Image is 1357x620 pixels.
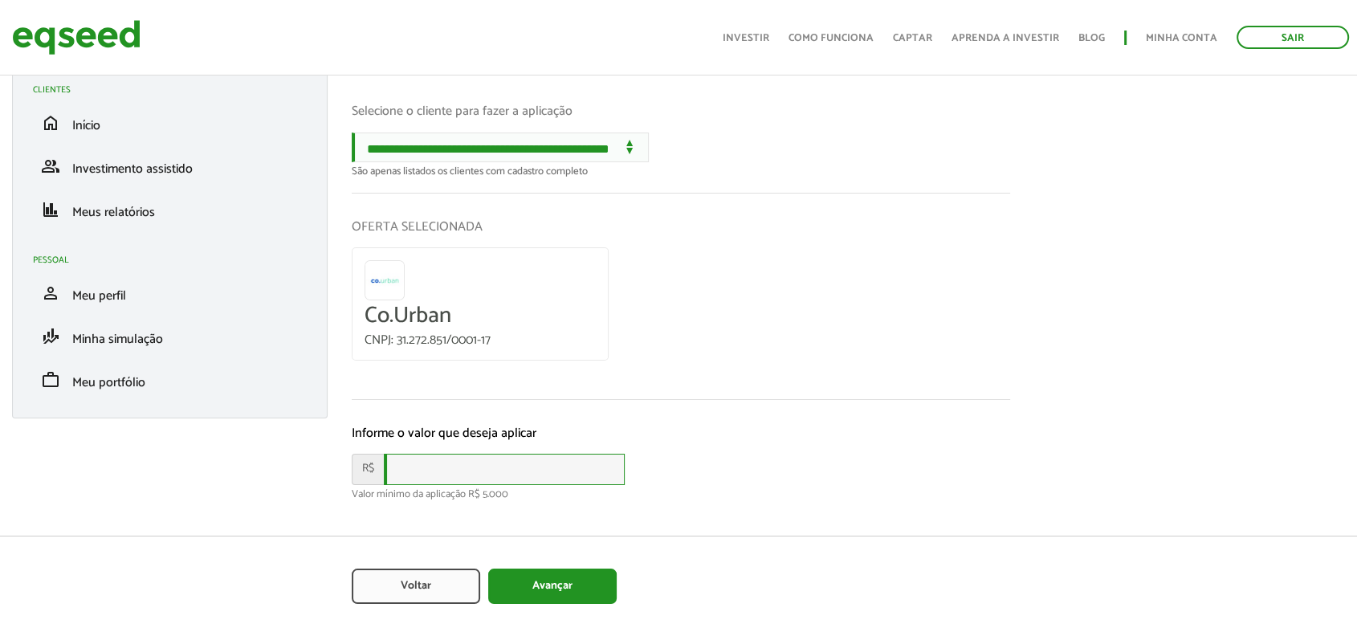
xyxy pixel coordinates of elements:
span: finance_mode [41,327,60,346]
p: Informe o valor que deseja aplicar [352,413,1010,454]
p: Selecione o cliente para fazer a aplicação [352,91,1010,132]
span: R$ [352,454,384,485]
h2: Investir [352,59,1010,78]
li: Meu portfólio [21,358,319,402]
span: Investimento assistido [72,158,193,180]
li: Meu perfil [21,271,319,315]
a: financeMeus relatórios [33,200,307,219]
li: Início [21,101,319,145]
a: finance_modeMinha simulação [33,327,307,346]
span: Meu perfil [72,285,126,307]
a: groupInvestimento assistido [33,157,307,176]
small: CNPJ: 31.272.851/0001-17 [365,329,491,351]
h2: Clientes [33,85,319,95]
span: Minha simulação [72,328,163,350]
div: São apenas listados os clientes com cadastro completo [352,166,1010,177]
h5: Co.Urban [365,304,596,328]
li: Investimento assistido [21,145,319,188]
li: Minha simulação [21,315,319,358]
a: Sair [1237,26,1349,49]
a: Minha conta [1146,33,1217,43]
a: homeInício [33,113,307,133]
a: Investir [723,33,769,43]
span: Início [72,115,100,137]
button: Avançar [488,569,617,604]
span: finance [41,200,60,219]
span: Meu portfólio [72,372,145,394]
span: Meus relatórios [72,202,155,223]
li: Meus relatórios [21,188,319,231]
p: OFERTA SELECIONADA [352,206,1010,247]
img: EqSeed [12,16,141,59]
a: Como funciona [789,33,874,43]
span: person [41,283,60,303]
span: work [41,370,60,390]
a: Aprenda a investir [952,33,1059,43]
h2: Pessoal [33,255,319,265]
span: home [41,113,60,133]
div: Valor mínimo da aplicação R$ 5.000 [352,489,1010,500]
a: workMeu portfólio [33,370,307,390]
a: Captar [893,33,932,43]
a: personMeu perfil [33,283,307,303]
a: Blog [1078,33,1105,43]
span: group [41,157,60,176]
button: Voltar [352,569,480,604]
img: avatar-co.urban_.jpg [365,260,405,300]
